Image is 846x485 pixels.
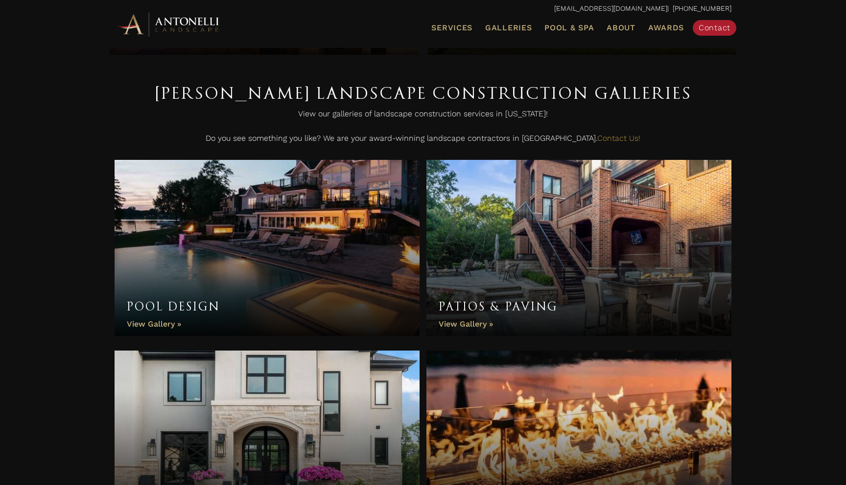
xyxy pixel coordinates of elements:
[603,22,639,34] a: About
[485,23,532,32] span: Galleries
[115,79,731,107] h1: [PERSON_NAME] Landscape Construction Galleries
[648,23,684,32] span: Awards
[554,4,667,12] a: [EMAIL_ADDRESS][DOMAIN_NAME]
[540,22,598,34] a: Pool & Spa
[597,133,640,143] a: Contact Us!
[115,107,731,126] p: View our galleries of landscape construction services in [US_STATE]!
[427,22,476,34] a: Services
[481,22,536,34] a: Galleries
[699,23,730,32] span: Contact
[115,131,731,151] p: Do you see something you like? We are your award-winning landscape contractors in [GEOGRAPHIC_DATA].
[607,24,635,32] span: About
[693,20,736,36] a: Contact
[115,2,731,15] p: | [PHONE_NUMBER]
[431,24,472,32] span: Services
[115,11,222,38] img: Antonelli Horizontal Logo
[644,22,688,34] a: Awards
[544,23,594,32] span: Pool & Spa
